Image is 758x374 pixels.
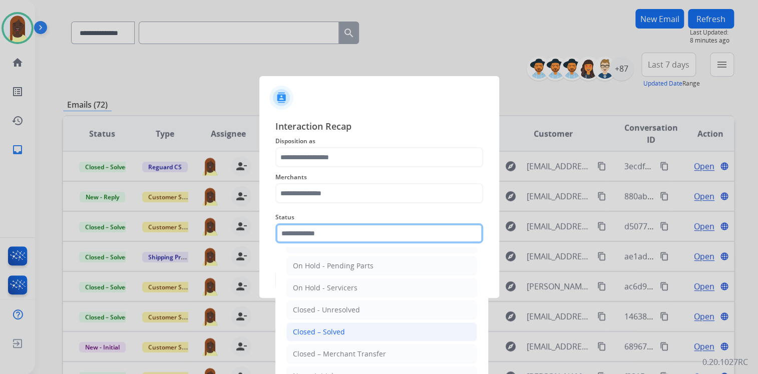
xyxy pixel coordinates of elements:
[293,349,386,359] div: Closed – Merchant Transfer
[293,283,357,293] div: On Hold - Servicers
[293,327,345,337] div: Closed – Solved
[275,171,483,183] span: Merchants
[275,211,483,223] span: Status
[269,86,293,110] img: contactIcon
[702,356,748,368] p: 0.20.1027RC
[275,119,483,135] span: Interaction Recap
[275,135,483,147] span: Disposition as
[293,305,360,315] div: Closed - Unresolved
[293,261,373,271] div: On Hold - Pending Parts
